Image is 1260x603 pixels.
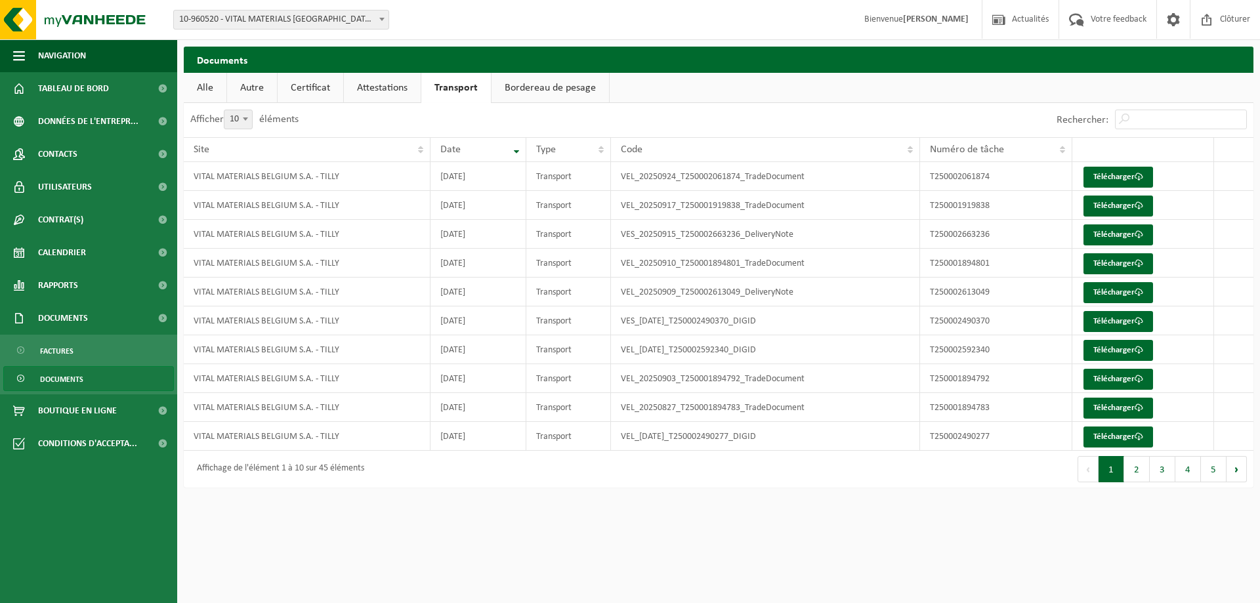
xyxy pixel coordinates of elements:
[224,110,253,129] span: 10
[224,110,252,129] span: 10
[430,278,526,306] td: [DATE]
[903,14,969,24] strong: [PERSON_NAME]
[190,457,364,481] div: Affichage de l'élément 1 à 10 sur 45 éléments
[1083,311,1153,332] a: Télécharger
[1150,456,1175,482] button: 3
[344,73,421,103] a: Attestations
[526,335,611,364] td: Transport
[184,393,430,422] td: VITAL MATERIALS BELGIUM S.A. - TILLY
[184,162,430,191] td: VITAL MATERIALS BELGIUM S.A. - TILLY
[1083,426,1153,447] a: Télécharger
[421,73,491,103] a: Transport
[920,364,1072,393] td: T250001894792
[173,10,389,30] span: 10-960520 - VITAL MATERIALS BELGIUM S.A. - TILLY
[184,191,430,220] td: VITAL MATERIALS BELGIUM S.A. - TILLY
[184,73,226,103] a: Alle
[38,105,138,138] span: Données de l'entrepr...
[920,249,1072,278] td: T250001894801
[1201,456,1227,482] button: 5
[430,191,526,220] td: [DATE]
[1078,456,1099,482] button: Previous
[38,39,86,72] span: Navigation
[1083,167,1153,188] a: Télécharger
[430,162,526,191] td: [DATE]
[1083,369,1153,390] a: Télécharger
[227,73,277,103] a: Autre
[930,144,1004,155] span: Numéro de tâche
[526,422,611,451] td: Transport
[611,220,920,249] td: VES_20250915_T250002663236_DeliveryNote
[38,427,137,460] span: Conditions d'accepta...
[3,338,174,363] a: Factures
[1083,282,1153,303] a: Télécharger
[3,366,174,391] a: Documents
[526,249,611,278] td: Transport
[920,393,1072,422] td: T250001894783
[526,364,611,393] td: Transport
[184,249,430,278] td: VITAL MATERIALS BELGIUM S.A. - TILLY
[440,144,461,155] span: Date
[278,73,343,103] a: Certificat
[526,278,611,306] td: Transport
[536,144,556,155] span: Type
[430,335,526,364] td: [DATE]
[1099,456,1124,482] button: 1
[38,138,77,171] span: Contacts
[184,47,1253,72] h2: Documents
[920,422,1072,451] td: T250002490277
[920,278,1072,306] td: T250002613049
[40,367,83,392] span: Documents
[1057,115,1108,125] label: Rechercher:
[492,73,609,103] a: Bordereau de pesage
[430,422,526,451] td: [DATE]
[38,236,86,269] span: Calendrier
[1083,340,1153,361] a: Télécharger
[184,220,430,249] td: VITAL MATERIALS BELGIUM S.A. - TILLY
[611,422,920,451] td: VEL_[DATE]_T250002490277_DIGID
[920,162,1072,191] td: T250002061874
[611,162,920,191] td: VEL_20250924_T250002061874_TradeDocument
[526,162,611,191] td: Transport
[430,364,526,393] td: [DATE]
[920,220,1072,249] td: T250002663236
[190,114,299,125] label: Afficher éléments
[184,335,430,364] td: VITAL MATERIALS BELGIUM S.A. - TILLY
[611,249,920,278] td: VEL_20250910_T250001894801_TradeDocument
[1227,456,1247,482] button: Next
[920,335,1072,364] td: T250002592340
[611,364,920,393] td: VEL_20250903_T250001894792_TradeDocument
[611,191,920,220] td: VEL_20250917_T250001919838_TradeDocument
[184,422,430,451] td: VITAL MATERIALS BELGIUM S.A. - TILLY
[184,278,430,306] td: VITAL MATERIALS BELGIUM S.A. - TILLY
[526,393,611,422] td: Transport
[174,10,388,29] span: 10-960520 - VITAL MATERIALS BELGIUM S.A. - TILLY
[7,574,219,603] iframe: chat widget
[38,171,92,203] span: Utilisateurs
[611,335,920,364] td: VEL_[DATE]_T250002592340_DIGID
[430,249,526,278] td: [DATE]
[38,302,88,335] span: Documents
[526,306,611,335] td: Transport
[1124,456,1150,482] button: 2
[611,278,920,306] td: VEL_20250909_T250002613049_DeliveryNote
[38,269,78,302] span: Rapports
[40,339,73,364] span: Factures
[430,393,526,422] td: [DATE]
[1083,253,1153,274] a: Télécharger
[38,394,117,427] span: Boutique en ligne
[611,393,920,422] td: VEL_20250827_T250001894783_TradeDocument
[526,220,611,249] td: Transport
[38,72,109,105] span: Tableau de bord
[184,364,430,393] td: VITAL MATERIALS BELGIUM S.A. - TILLY
[1083,224,1153,245] a: Télécharger
[611,306,920,335] td: VES_[DATE]_T250002490370_DIGID
[430,306,526,335] td: [DATE]
[920,306,1072,335] td: T250002490370
[194,144,209,155] span: Site
[430,220,526,249] td: [DATE]
[621,144,642,155] span: Code
[1083,196,1153,217] a: Télécharger
[184,306,430,335] td: VITAL MATERIALS BELGIUM S.A. - TILLY
[1083,398,1153,419] a: Télécharger
[920,191,1072,220] td: T250001919838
